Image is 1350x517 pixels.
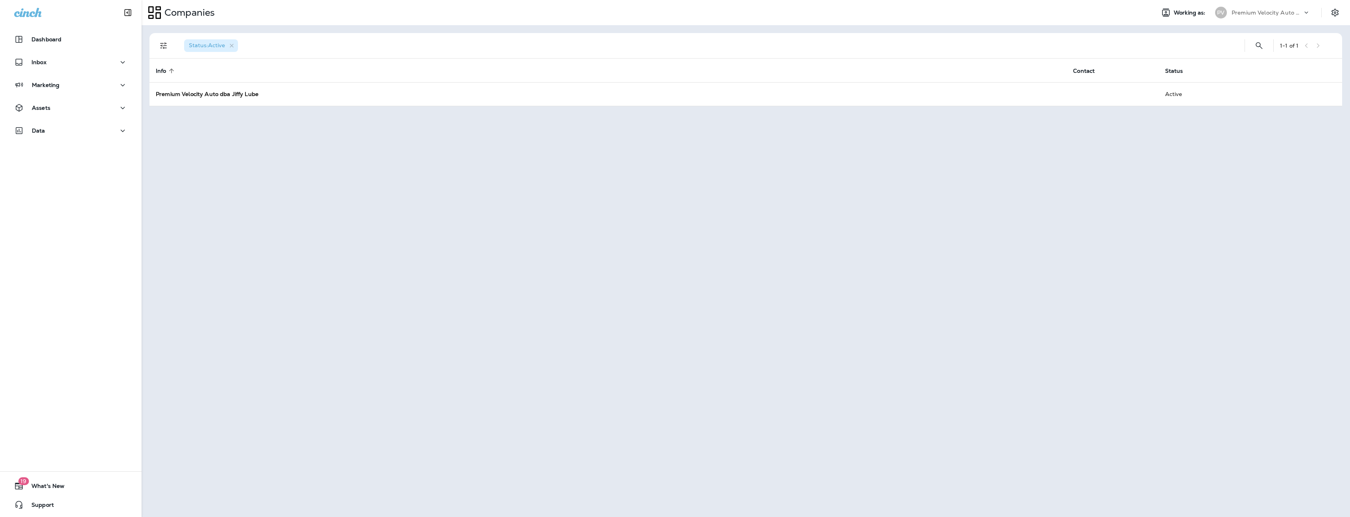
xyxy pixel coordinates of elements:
[1165,67,1193,74] span: Status
[8,478,134,494] button: 19What's New
[1165,68,1183,74] span: Status
[8,100,134,116] button: Assets
[1328,6,1342,20] button: Settings
[1159,82,1250,106] td: Active
[32,127,45,134] p: Data
[156,90,258,98] strong: Premium Velocity Auto dba Jiffy Lube
[1073,68,1095,74] span: Contact
[189,42,225,49] span: Status : Active
[8,31,134,47] button: Dashboard
[1232,9,1302,16] p: Premium Velocity Auto dba Jiffy Lube
[1174,9,1207,16] span: Working as:
[31,59,46,65] p: Inbox
[1251,38,1267,54] button: Search Companies
[1280,42,1298,49] div: 1 - 1 of 1
[161,7,215,18] p: Companies
[31,36,61,42] p: Dashboard
[117,5,139,20] button: Collapse Sidebar
[8,123,134,138] button: Data
[156,67,177,74] span: Info
[18,477,29,485] span: 19
[8,497,134,513] button: Support
[24,502,54,511] span: Support
[156,68,166,74] span: Info
[8,54,134,70] button: Inbox
[32,105,50,111] p: Assets
[1073,67,1105,74] span: Contact
[1215,7,1227,18] div: PV
[24,483,65,492] span: What's New
[156,38,172,54] button: Filters
[8,77,134,93] button: Marketing
[184,39,238,52] div: Status:Active
[32,82,59,88] p: Marketing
